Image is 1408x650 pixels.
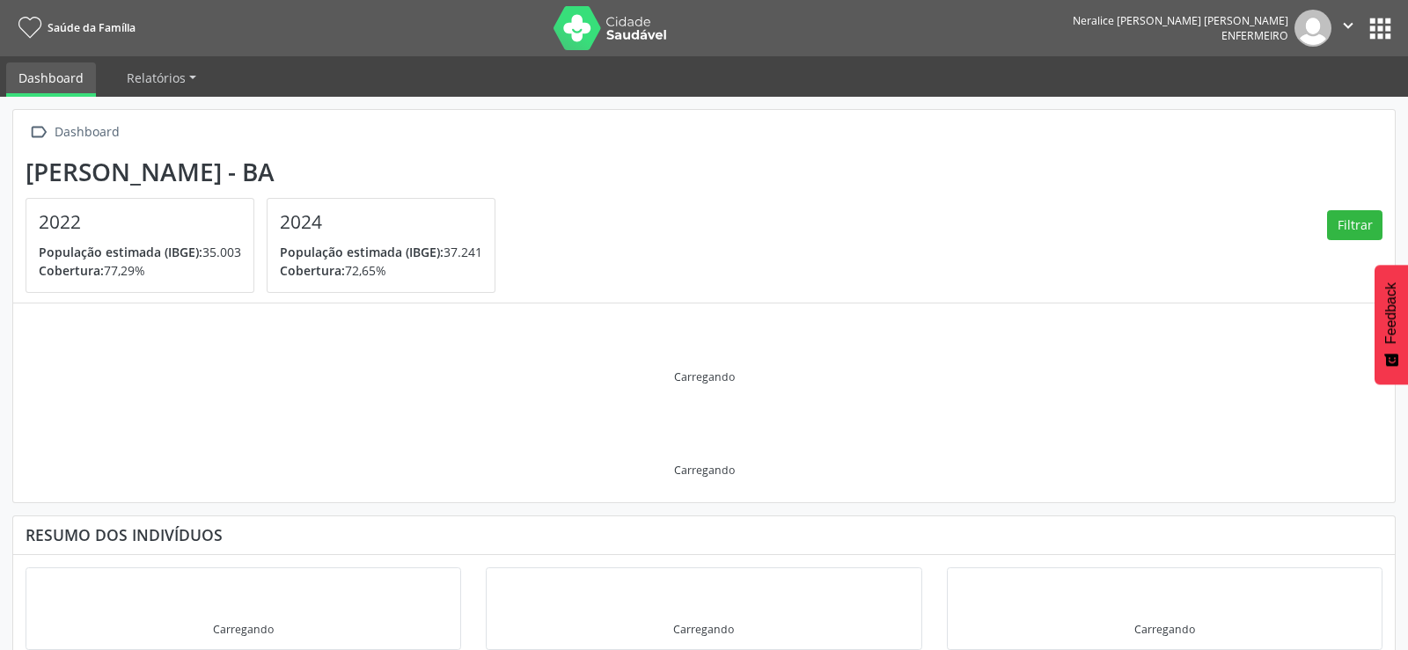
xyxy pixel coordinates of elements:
button: apps [1365,13,1396,44]
a: Dashboard [6,62,96,97]
a: Saúde da Família [12,13,136,42]
div: Carregando [674,369,735,384]
p: 37.241 [280,243,482,261]
div: Neralice [PERSON_NAME] [PERSON_NAME] [1073,13,1288,28]
img: img [1294,10,1331,47]
p: 72,65% [280,261,482,280]
div: Carregando [1134,622,1195,637]
button:  [1331,10,1365,47]
div: Carregando [673,622,734,637]
a: Relatórios [114,62,209,93]
p: 35.003 [39,243,241,261]
div: Carregando [674,463,735,478]
i:  [26,120,51,145]
span: Saúde da Família [48,20,136,35]
span: Enfermeiro [1221,28,1288,43]
a:  Dashboard [26,120,122,145]
div: Resumo dos indivíduos [26,525,1382,544]
h4: 2024 [280,211,482,233]
span: Cobertura: [39,262,104,279]
p: 77,29% [39,261,241,280]
div: Carregando [213,622,274,637]
h4: 2022 [39,211,241,233]
div: Dashboard [51,120,122,145]
span: Feedback [1383,282,1399,344]
i:  [1338,16,1358,35]
span: População estimada (IBGE): [280,244,444,260]
button: Filtrar [1327,210,1382,240]
span: Relatórios [127,69,186,86]
button: Feedback - Mostrar pesquisa [1375,265,1408,384]
span: Cobertura: [280,262,345,279]
div: [PERSON_NAME] - BA [26,157,508,186]
span: População estimada (IBGE): [39,244,202,260]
